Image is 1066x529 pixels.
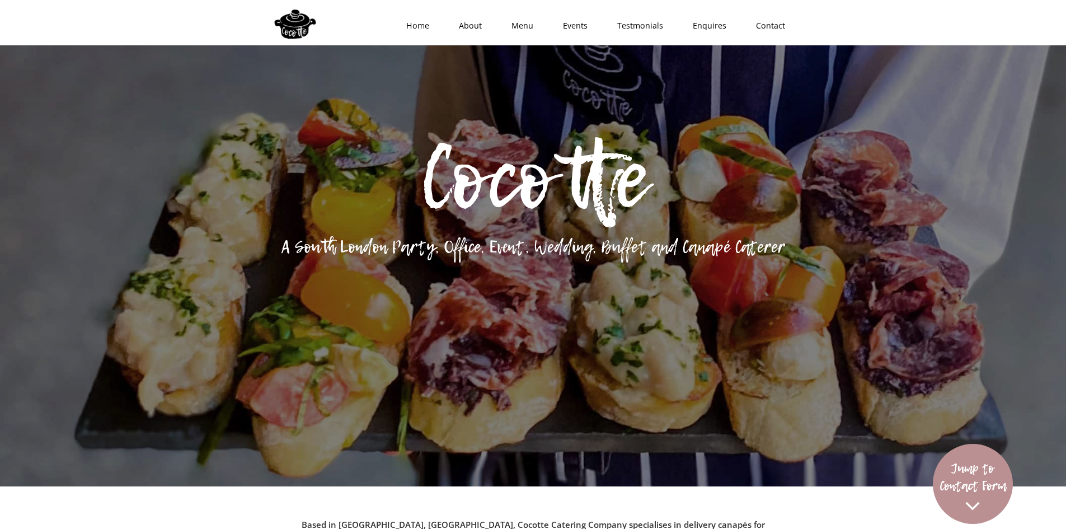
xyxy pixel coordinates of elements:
a: Enquires [674,9,738,43]
a: Menu [493,9,544,43]
a: Testmonials [599,9,674,43]
a: About [440,9,493,43]
a: Events [544,9,599,43]
a: Contact [738,9,796,43]
a: Home [388,9,440,43]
